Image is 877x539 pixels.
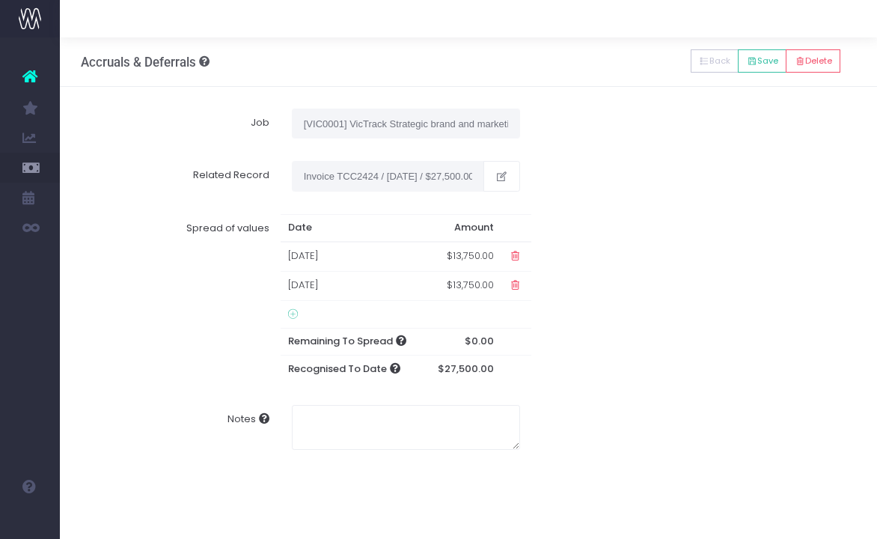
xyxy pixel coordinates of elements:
th: Remaining To Spread [281,328,425,356]
button: Back [691,49,739,73]
th: $0.00 [424,328,501,356]
td: $13,750.00 [424,242,501,271]
th: Date [281,214,425,242]
td: [DATE] [281,272,425,301]
label: Job [93,109,281,138]
label: Related Record [93,161,281,191]
th: Amount [424,214,501,242]
th: Recognised To Date [281,356,425,383]
button: Save [738,49,786,73]
button: Delete [786,49,840,73]
td: [DATE] [281,242,425,271]
label: Spread of values [93,214,281,383]
label: Notes [93,405,281,450]
td: $13,750.00 [424,272,501,301]
h3: Accruals & Deferrals [81,55,210,70]
th: $27,500.00 [424,356,501,383]
img: images/default_profile_image.png [19,509,41,532]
